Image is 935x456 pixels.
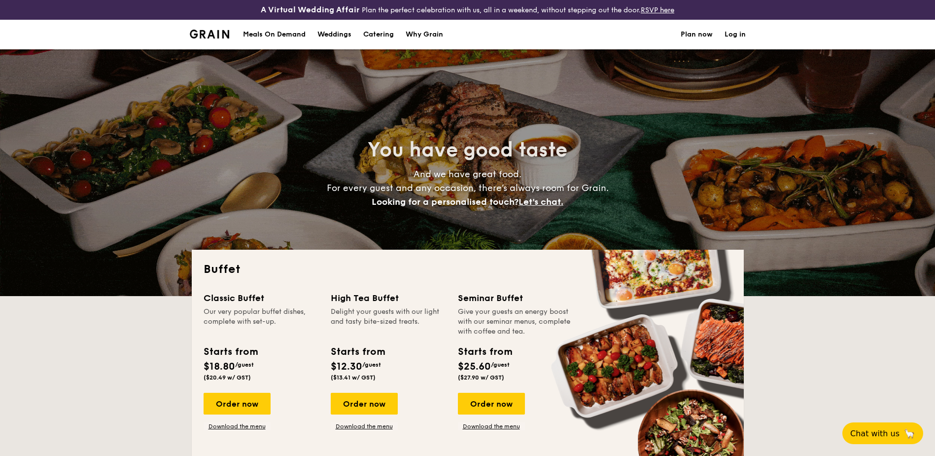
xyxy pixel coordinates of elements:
[261,4,360,16] h4: A Virtual Wedding Affair
[357,20,400,49] a: Catering
[327,169,609,207] span: And we have great food. For every guest and any occasion, there’s always room for Grain.
[204,393,271,415] div: Order now
[243,20,306,49] div: Meals On Demand
[312,20,357,49] a: Weddings
[204,344,257,359] div: Starts from
[331,344,384,359] div: Starts from
[725,20,746,49] a: Log in
[368,138,567,162] span: You have good taste
[458,344,512,359] div: Starts from
[406,20,443,49] div: Why Grain
[519,196,563,207] span: Let's chat.
[458,291,573,305] div: Seminar Buffet
[903,428,915,439] span: 🦙
[331,361,362,373] span: $12.30
[190,30,230,38] a: Logotype
[400,20,449,49] a: Why Grain
[458,361,491,373] span: $25.60
[458,374,504,381] span: ($27.90 w/ GST)
[331,422,398,430] a: Download the menu
[331,307,446,337] div: Delight your guests with our light and tasty bite-sized treats.
[458,393,525,415] div: Order now
[331,291,446,305] div: High Tea Buffet
[204,262,732,277] h2: Buffet
[681,20,713,49] a: Plan now
[204,422,271,430] a: Download the menu
[458,422,525,430] a: Download the menu
[204,307,319,337] div: Our very popular buffet dishes, complete with set-up.
[204,374,251,381] span: ($20.49 w/ GST)
[362,361,381,368] span: /guest
[842,422,923,444] button: Chat with us🦙
[458,307,573,337] div: Give your guests an energy boost with our seminar menus, complete with coffee and tea.
[850,429,900,438] span: Chat with us
[184,4,752,16] div: Plan the perfect celebration with us, all in a weekend, without stepping out the door.
[204,291,319,305] div: Classic Buffet
[363,20,394,49] h1: Catering
[190,30,230,38] img: Grain
[641,6,674,14] a: RSVP here
[317,20,351,49] div: Weddings
[204,361,235,373] span: $18.80
[331,393,398,415] div: Order now
[491,361,510,368] span: /guest
[372,196,519,207] span: Looking for a personalised touch?
[237,20,312,49] a: Meals On Demand
[235,361,254,368] span: /guest
[331,374,376,381] span: ($13.41 w/ GST)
